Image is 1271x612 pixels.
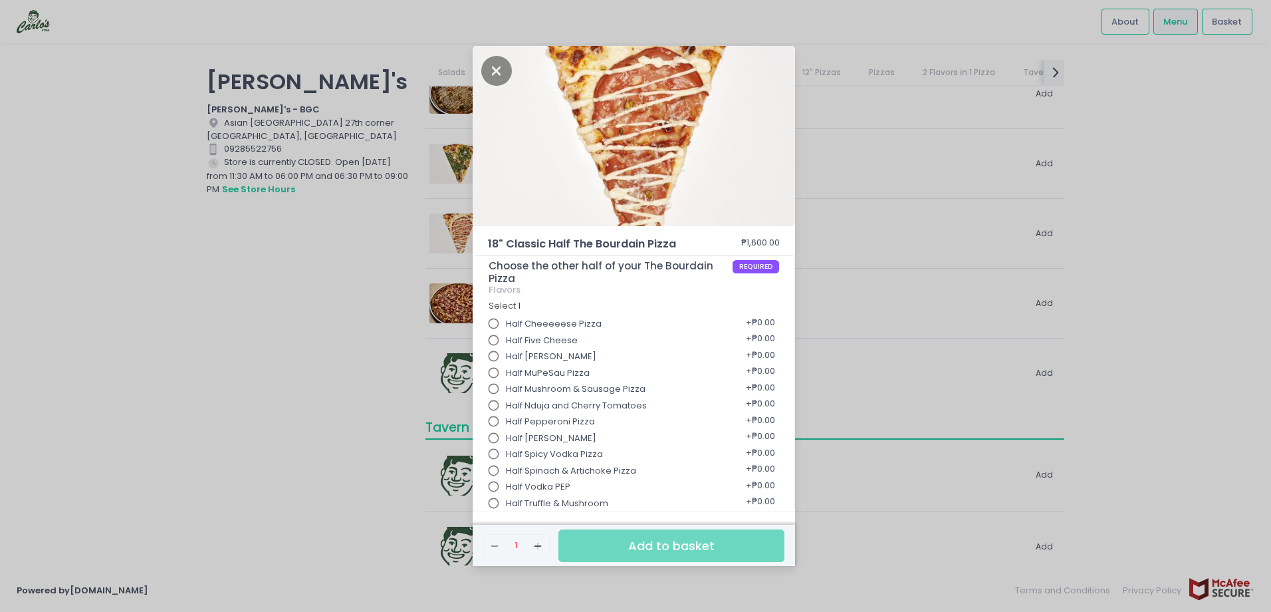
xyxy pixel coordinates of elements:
[506,464,636,478] span: Half Spinach & Artichoke Pizza
[506,382,645,396] span: Half Mushroom & Sausage Pizza
[473,46,795,227] img: 18" Classic Half The Bourdain Pizza
[733,260,780,273] span: REQUIRED
[558,530,784,562] button: Add to basket
[489,300,520,311] span: Select 1
[741,361,779,386] div: + ₱0.00
[506,334,578,347] span: Half Five Cheese
[506,497,608,510] span: Half Truffle & Mushroom
[741,236,780,252] div: ₱1,600.00
[741,458,779,484] div: + ₱0.00
[741,442,779,467] div: + ₱0.00
[488,236,707,252] span: 18" Classic Half The Bourdain Pizza
[741,426,779,451] div: + ₱0.00
[506,317,602,331] span: Half Cheeeeese Pizza
[489,260,733,285] span: Choose the other half of your The Bourdain Pizza
[506,415,595,428] span: Half Pepperoni Pizza
[506,367,590,380] span: Half MuPeSau Pizza
[506,350,596,363] span: Half [PERSON_NAME]
[506,399,647,412] span: Half Nduja and Cherry Tomatoes
[741,393,779,418] div: + ₱0.00
[481,63,512,76] button: Close
[741,474,779,500] div: + ₱0.00
[506,480,570,494] span: Half Vodka PEP
[506,432,596,445] span: Half [PERSON_NAME]
[506,448,603,461] span: Half Spicy Vodka Pizza
[741,491,779,516] div: + ₱0.00
[741,377,779,402] div: + ₱0.00
[741,328,779,353] div: + ₱0.00
[741,311,779,337] div: + ₱0.00
[741,344,779,369] div: + ₱0.00
[741,409,779,434] div: + ₱0.00
[489,285,780,295] div: Flavors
